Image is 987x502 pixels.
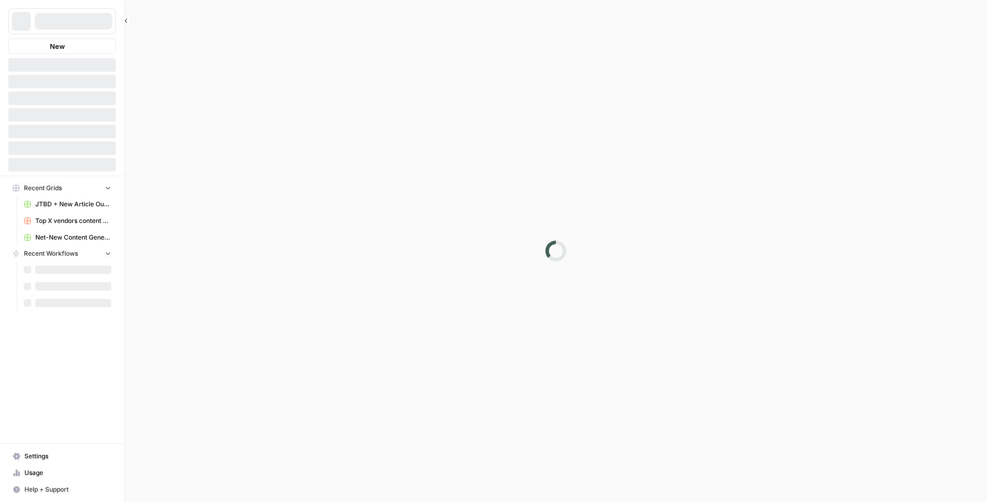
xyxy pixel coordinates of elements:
button: Help + Support [8,481,116,498]
span: Top X vendors content generator [35,216,111,226]
a: Settings [8,448,116,465]
a: Top X vendors content generator [19,213,116,229]
button: Recent Workflows [8,246,116,261]
span: Settings [24,452,111,461]
span: Recent Grids [24,183,62,193]
a: Usage [8,465,116,481]
span: JTBD + New Article Output [35,200,111,209]
button: Recent Grids [8,180,116,196]
a: JTBD + New Article Output [19,196,116,213]
button: New [8,38,116,54]
a: Net-New Content Generator - Grid Template [19,229,116,246]
span: New [50,41,65,51]
span: Help + Support [24,485,111,494]
span: Usage [24,468,111,478]
span: Recent Workflows [24,249,78,258]
span: Net-New Content Generator - Grid Template [35,233,111,242]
